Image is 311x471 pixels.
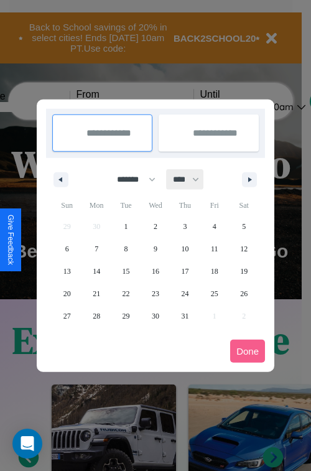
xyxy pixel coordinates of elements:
span: 16 [152,260,159,282]
span: 27 [63,305,71,327]
button: 29 [111,305,141,327]
span: Fri [200,195,229,215]
span: 24 [181,282,188,305]
span: 14 [93,260,100,282]
span: 9 [154,238,157,260]
button: 15 [111,260,141,282]
span: 13 [63,260,71,282]
button: 11 [200,238,229,260]
span: 15 [123,260,130,282]
span: Mon [81,195,111,215]
span: 20 [63,282,71,305]
span: Wed [141,195,170,215]
span: 6 [65,238,69,260]
div: Give Feedback [6,215,15,265]
span: 26 [240,282,248,305]
span: 23 [152,282,159,305]
button: 25 [200,282,229,305]
span: 31 [181,305,188,327]
button: 19 [230,260,259,282]
span: 30 [152,305,159,327]
span: 12 [240,238,248,260]
button: 12 [230,238,259,260]
button: 28 [81,305,111,327]
span: 17 [181,260,188,282]
span: 25 [211,282,218,305]
button: 27 [52,305,81,327]
button: 22 [111,282,141,305]
span: 18 [211,260,218,282]
span: 10 [181,238,188,260]
button: 6 [52,238,81,260]
div: Open Intercom Messenger [12,429,42,459]
span: Sun [52,195,81,215]
button: 4 [200,215,229,238]
button: 7 [81,238,111,260]
button: 16 [141,260,170,282]
button: 30 [141,305,170,327]
span: 11 [211,238,218,260]
button: 21 [81,282,111,305]
button: 23 [141,282,170,305]
span: 19 [240,260,248,282]
button: 5 [230,215,259,238]
button: 20 [52,282,81,305]
span: 2 [154,215,157,238]
span: 5 [242,215,246,238]
span: 3 [183,215,187,238]
span: 1 [124,215,128,238]
span: 28 [93,305,100,327]
button: 13 [52,260,81,282]
span: 8 [124,238,128,260]
span: Thu [170,195,200,215]
button: 2 [141,215,170,238]
button: 3 [170,215,200,238]
button: 9 [141,238,170,260]
button: 17 [170,260,200,282]
button: 14 [81,260,111,282]
span: Sat [230,195,259,215]
button: 18 [200,260,229,282]
span: 7 [95,238,98,260]
button: 31 [170,305,200,327]
button: 26 [230,282,259,305]
span: 21 [93,282,100,305]
span: 22 [123,282,130,305]
button: Done [230,340,265,363]
button: 8 [111,238,141,260]
span: 29 [123,305,130,327]
span: 4 [213,215,216,238]
button: 24 [170,282,200,305]
button: 1 [111,215,141,238]
span: Tue [111,195,141,215]
button: 10 [170,238,200,260]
